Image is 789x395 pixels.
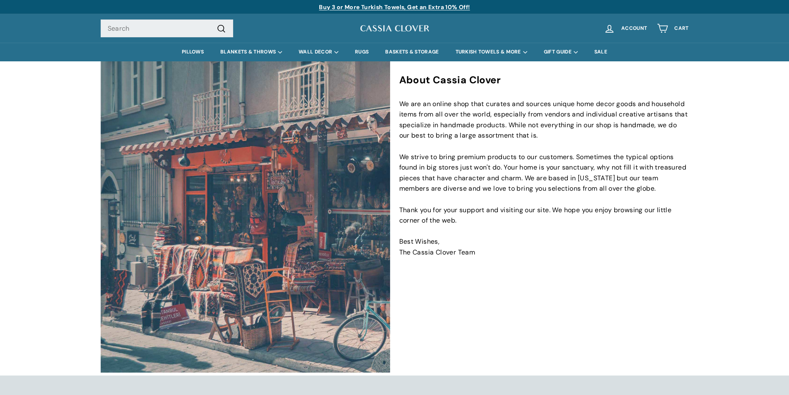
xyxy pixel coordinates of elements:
[212,43,290,61] summary: BLANKETS & THROWS
[599,16,652,41] a: Account
[174,43,212,61] a: PILLOWS
[347,43,377,61] a: RUGS
[84,43,705,61] div: Primary
[447,43,536,61] summary: TURKISH TOWELS & MORE
[290,43,347,61] summary: WALL DECOR
[652,16,693,41] a: Cart
[399,99,689,258] p: We are an online shop that curates and sources unique home decor goods and household items from a...
[586,43,615,61] a: SALE
[377,43,447,61] a: BASKETS & STORAGE
[319,3,470,11] a: Buy 3 or More Turkish Towels, Get an Extra 10% Off!
[674,26,688,31] span: Cart
[399,73,501,86] b: About Cassia Clover
[536,43,586,61] summary: GIFT GUIDE
[101,19,233,38] input: Search
[621,26,647,31] span: Account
